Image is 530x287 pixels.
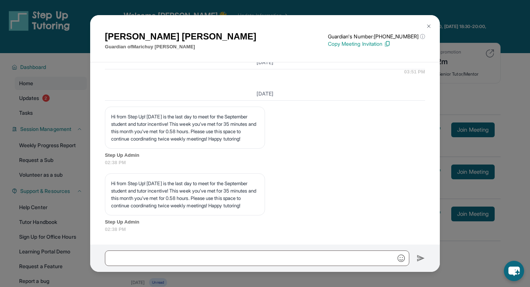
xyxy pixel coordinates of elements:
span: 02:38 PM [105,226,425,233]
p: Guardian of Marichuy [PERSON_NAME] [105,43,256,51]
span: 03:51 PM [404,68,425,76]
p: Guardian's Number: [PHONE_NUMBER] [328,33,425,40]
p: Copy Meeting Invitation [328,40,425,48]
h3: [DATE] [105,90,425,97]
span: Step Up Admin [105,218,425,226]
img: Emoji [397,255,405,262]
img: Close Icon [426,23,432,29]
img: Copy Icon [384,41,391,47]
span: 02:38 PM [105,159,425,166]
h1: [PERSON_NAME] [PERSON_NAME] [105,30,256,43]
span: ⓘ [420,33,425,40]
p: Hi from Step Up! [DATE] is the last day to meet for the September student and tutor incentive! Th... [111,113,259,142]
button: chat-button [504,261,524,281]
h3: [DATE] [105,59,425,66]
span: Step Up Admin [105,152,425,159]
img: Send icon [417,254,425,263]
p: Hi from Step Up! [DATE] is the last day to meet for the September student and tutor incentive! Th... [111,180,259,209]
